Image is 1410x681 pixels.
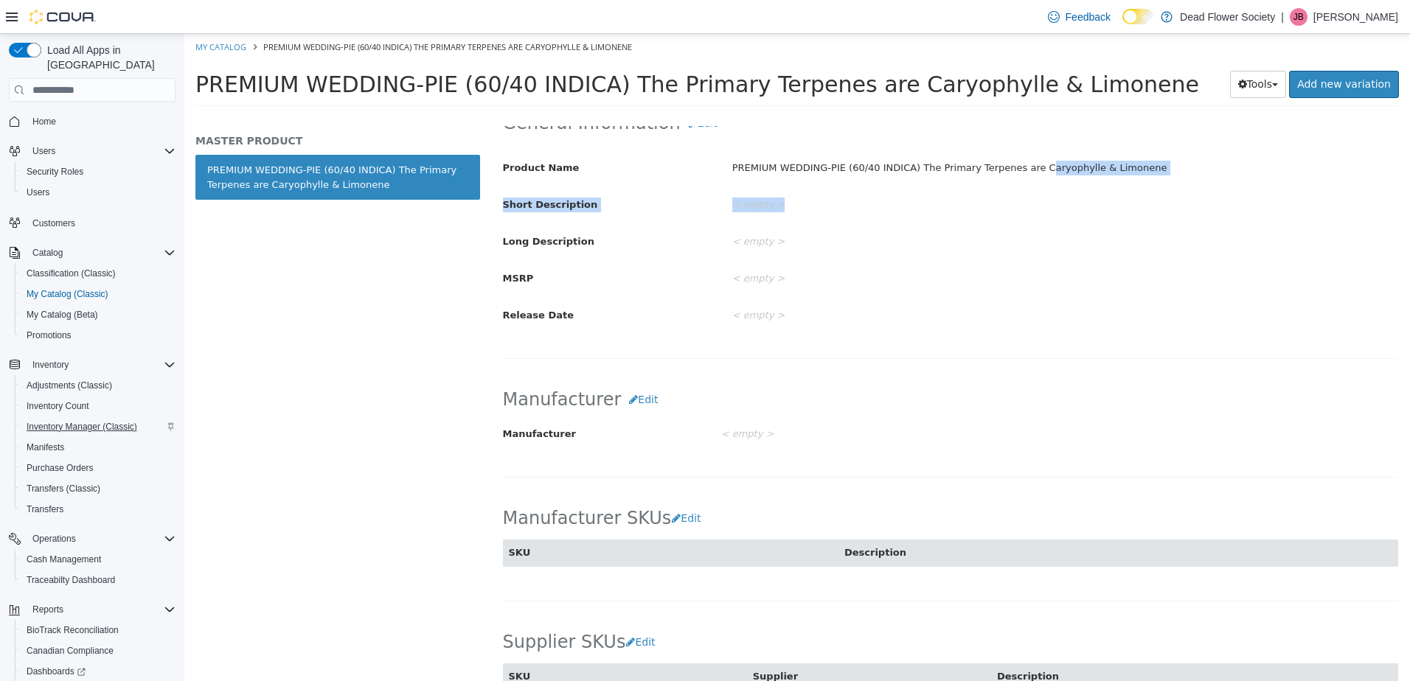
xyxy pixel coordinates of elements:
a: My Catalog [11,7,62,18]
div: < empty > [537,232,1225,258]
span: BioTrack Reconciliation [21,621,176,639]
span: MSRP [319,239,350,250]
div: < empty > [537,388,1149,413]
a: My Catalog (Classic) [21,285,114,303]
a: Dashboards [21,663,91,680]
button: Inventory Manager (Classic) [15,416,181,437]
button: Canadian Compliance [15,640,181,661]
span: Users [27,186,49,198]
span: Inventory Count [21,397,176,415]
span: Operations [32,533,76,545]
span: Manifests [27,441,64,453]
span: Traceabilty Dashboard [21,571,176,589]
button: Users [27,142,61,160]
button: Users [3,141,181,161]
span: Long Description [319,202,410,213]
button: Edit [441,595,479,622]
span: PREMIUM WEDDING-PIE (60/40 INDICA) The Primary Terpenes are Caryophylle & Limonene [11,38,1015,63]
span: Dashboards [21,663,176,680]
button: Classification (Classic) [15,263,181,284]
span: Users [27,142,176,160]
span: Canadian Compliance [21,642,176,660]
h5: MASTER PRODUCT [11,100,296,113]
a: Feedback [1042,2,1116,32]
a: My Catalog (Beta) [21,306,104,324]
span: Users [32,145,55,157]
span: Adjustments (Classic) [21,377,176,394]
span: Release Date [319,276,390,287]
a: BioTrack Reconciliation [21,621,125,639]
a: Purchase Orders [21,459,100,477]
span: Transfers [27,503,63,515]
button: Tools [1046,37,1102,64]
span: Feedback [1066,10,1111,24]
p: Dead Flower Society [1180,8,1275,26]
span: Classification (Classic) [21,265,176,282]
span: Inventory Manager (Classic) [21,418,176,436]
span: Customers [27,213,176,231]
span: My Catalog (Classic) [27,288,108,300]
span: Reports [27,601,176,618]
span: Promotions [27,329,72,341]
button: BioTrack Reconciliation [15,620,181,640]
span: Transfers (Classic) [21,480,176,497]
span: Inventory Manager (Classic) [27,421,137,433]
h2: Manufacturer [319,352,1215,380]
a: Home [27,113,62,130]
button: Reports [27,601,69,618]
button: Adjustments (Classic) [15,375,181,396]
span: Customers [32,217,75,229]
button: Manifests [15,437,181,458]
span: Cash Management [27,553,101,565]
span: Promotions [21,326,176,344]
button: Promotions [15,325,181,346]
a: Transfers [21,500,69,518]
span: Traceabilty Dashboard [27,574,115,586]
span: SKU [324,513,347,524]
button: Reports [3,599,181,620]
span: JB [1293,8,1304,26]
a: Canadian Compliance [21,642,119,660]
span: Purchase Orders [27,462,94,474]
span: Classification (Classic) [27,268,116,279]
a: Traceabilty Dashboard [21,571,121,589]
p: | [1281,8,1284,26]
span: My Catalog (Beta) [21,306,176,324]
a: Inventory Count [21,397,95,415]
span: Reports [32,604,63,615]
button: Home [3,111,181,132]
span: Description [813,637,875,648]
span: SKU [324,637,347,648]
span: Transfers [21,500,176,518]
span: Load All Apps in [GEOGRAPHIC_DATA] [41,43,176,72]
span: BioTrack Reconciliation [27,624,119,636]
span: Inventory [32,359,69,371]
button: My Catalog (Beta) [15,304,181,325]
div: Jamie Bowen [1290,8,1307,26]
button: Edit [487,471,524,498]
button: Customers [3,212,181,233]
img: Cova [29,10,96,24]
button: Security Roles [15,161,181,182]
span: Catalog [27,244,176,262]
button: Inventory Count [15,396,181,416]
span: My Catalog (Classic) [21,285,176,303]
span: Manifests [21,439,176,456]
button: Catalog [27,244,69,262]
span: Security Roles [27,166,83,178]
button: Cash Management [15,549,181,570]
span: Supplier [569,637,614,648]
span: Catalog [32,247,63,259]
h2: Supplier SKUs [319,595,479,622]
span: Inventory [27,356,176,374]
span: My Catalog (Beta) [27,309,98,321]
button: Inventory [27,356,74,374]
span: Canadian Compliance [27,645,114,657]
a: Users [21,184,55,201]
a: Transfers (Classic) [21,480,106,497]
h2: Manufacturer SKUs [319,471,525,498]
button: My Catalog (Classic) [15,284,181,304]
button: Transfers (Classic) [15,478,181,499]
button: Operations [27,530,82,548]
a: Cash Management [21,551,107,568]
